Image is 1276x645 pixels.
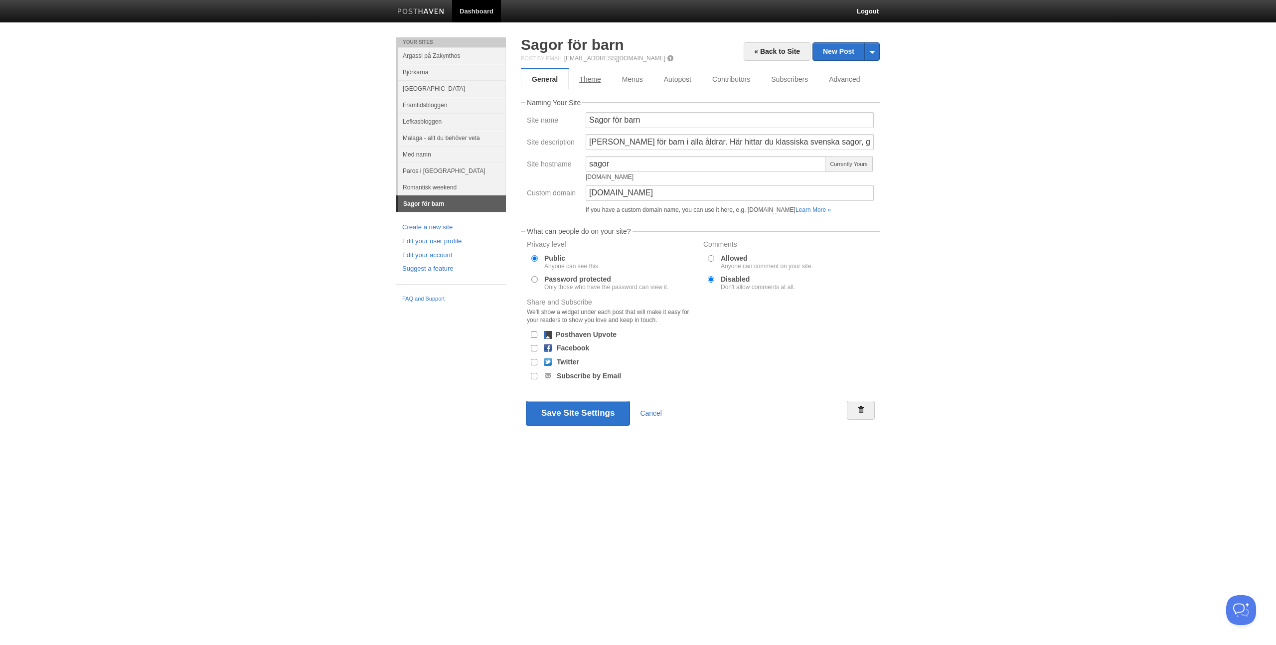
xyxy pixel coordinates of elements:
div: Anyone can comment on your site. [721,263,813,269]
img: twitter.png [544,358,552,366]
a: [GEOGRAPHIC_DATA] [398,80,506,97]
label: Site name [527,117,580,126]
a: Med namn [398,146,506,162]
a: Cancel [640,409,662,417]
a: Sagor för barn [398,196,506,212]
a: Menus [612,69,653,89]
a: Suggest a feature [402,264,500,274]
img: facebook.png [544,344,552,352]
label: Comments [703,241,874,250]
a: « Back to Site [744,42,810,61]
li: Your Sites [396,37,506,47]
div: Only those who have the password can view it. [544,284,668,290]
label: Site hostname [527,161,580,170]
label: Custom domain [527,189,580,199]
a: Edit your user profile [402,236,500,247]
div: Don't allow comments at all. [721,284,795,290]
a: Contributors [702,69,761,89]
a: Learn More » [796,206,831,213]
a: Advanced [818,69,870,89]
a: Malaga - allt du behöver veta [398,130,506,146]
a: [EMAIL_ADDRESS][DOMAIN_NAME] [564,55,665,62]
a: Edit your account [402,250,500,261]
iframe: Help Scout Beacon - Open [1226,595,1256,625]
a: Theme [569,69,612,89]
a: Create a new site [402,222,500,233]
a: Romantisk weekend [398,179,506,195]
label: Disabled [721,276,795,290]
label: Privacy level [527,241,697,250]
a: FAQ and Support [402,295,500,304]
legend: What can people do on your site? [525,228,633,235]
legend: Naming Your Site [525,99,582,106]
span: Currently Yours [825,156,873,172]
div: [DOMAIN_NAME] [586,174,826,180]
div: Anyone can see this. [544,263,600,269]
label: Allowed [721,255,813,269]
a: Lefkasbloggen [398,113,506,130]
img: Posthaven-bar [397,8,445,16]
label: Twitter [557,358,579,365]
button: Save Site Settings [526,401,630,426]
span: Post by Email [521,55,562,61]
label: Share and Subscribe [527,299,697,326]
a: Paros i [GEOGRAPHIC_DATA] [398,162,506,179]
a: General [521,69,569,89]
label: Password protected [544,276,668,290]
a: Autopost [653,69,702,89]
a: Sagor för barn [521,36,624,53]
label: Public [544,255,600,269]
label: Subscribe by Email [557,372,621,379]
label: Site description [527,139,580,148]
a: Björkarna [398,64,506,80]
a: Argassi på Zakynthos [398,47,506,64]
a: Framtidsbloggen [398,97,506,113]
div: We'll show a widget under each post that will make it easy for your readers to show you love and ... [527,308,697,324]
a: Subscribers [761,69,818,89]
div: If you have a custom domain name, you can use it here, e.g. [DOMAIN_NAME] [586,207,874,213]
label: Facebook [557,344,589,351]
label: Posthaven Upvote [556,331,617,338]
a: New Post [813,43,879,60]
